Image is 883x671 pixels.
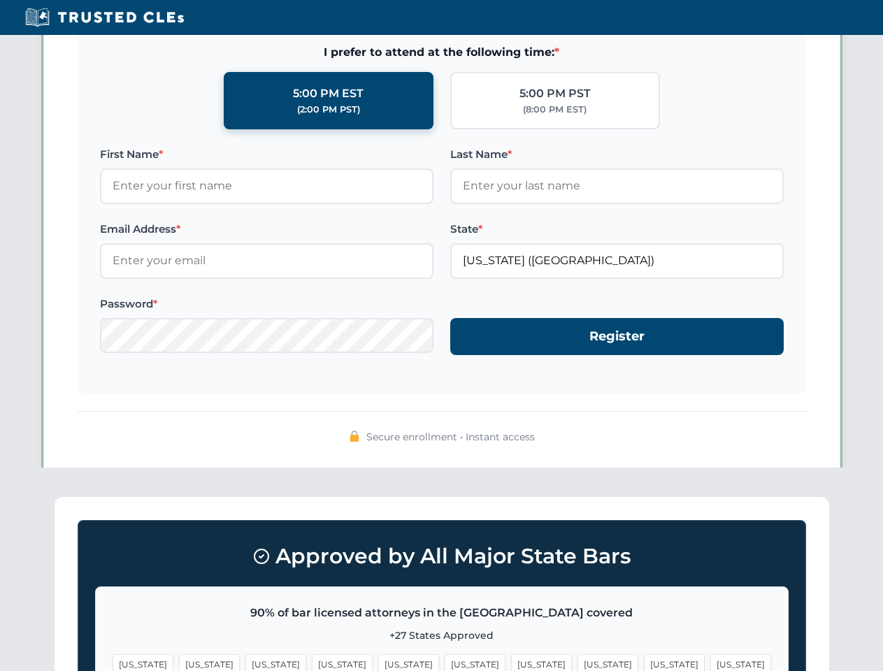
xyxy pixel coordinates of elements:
[349,431,360,442] img: 🔒
[100,168,433,203] input: Enter your first name
[100,43,784,62] span: I prefer to attend at the following time:
[95,537,789,575] h3: Approved by All Major State Bars
[523,103,587,117] div: (8:00 PM EST)
[113,628,771,643] p: +27 States Approved
[21,7,188,28] img: Trusted CLEs
[113,604,771,622] p: 90% of bar licensed attorneys in the [GEOGRAPHIC_DATA] covered
[450,168,784,203] input: Enter your last name
[297,103,360,117] div: (2:00 PM PST)
[100,296,433,312] label: Password
[100,243,433,278] input: Enter your email
[519,85,591,103] div: 5:00 PM PST
[450,318,784,355] button: Register
[450,146,784,163] label: Last Name
[293,85,364,103] div: 5:00 PM EST
[450,243,784,278] input: Florida (FL)
[100,146,433,163] label: First Name
[366,429,535,445] span: Secure enrollment • Instant access
[100,221,433,238] label: Email Address
[450,221,784,238] label: State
